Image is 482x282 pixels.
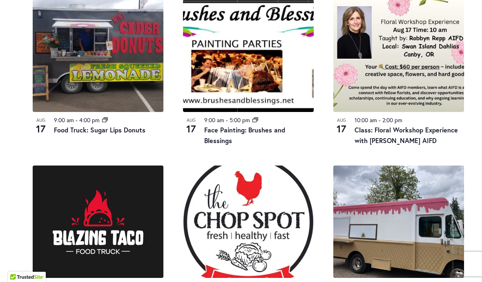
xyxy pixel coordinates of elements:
span: Aug [333,117,350,124]
img: Food Truck: The Big Scoop [333,166,464,278]
time: 9:00 am [54,116,74,124]
a: Food Truck: Sugar Lips Donuts [54,125,145,134]
span: 17 [183,122,199,136]
span: Aug [183,117,199,124]
span: - [226,116,228,124]
span: - [76,116,78,124]
img: THE CHOP SPOT PDX – Food Truck [183,166,314,278]
time: 5:00 pm [230,116,250,124]
iframe: Launch Accessibility Center [6,253,29,276]
time: 9:00 am [204,116,224,124]
time: 4:00 pm [79,116,100,124]
span: - [379,116,381,124]
a: Face Painting: Brushes and Blessings [204,125,285,145]
span: Aug [33,117,49,124]
img: Blazing Taco Food Truck [33,166,163,278]
span: 17 [333,122,350,136]
time: 10:00 am [355,116,377,124]
span: 17 [33,122,49,136]
a: Class: Floral Workshop Experience with [PERSON_NAME] AIFD [355,125,458,145]
time: 2:00 pm [382,116,402,124]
